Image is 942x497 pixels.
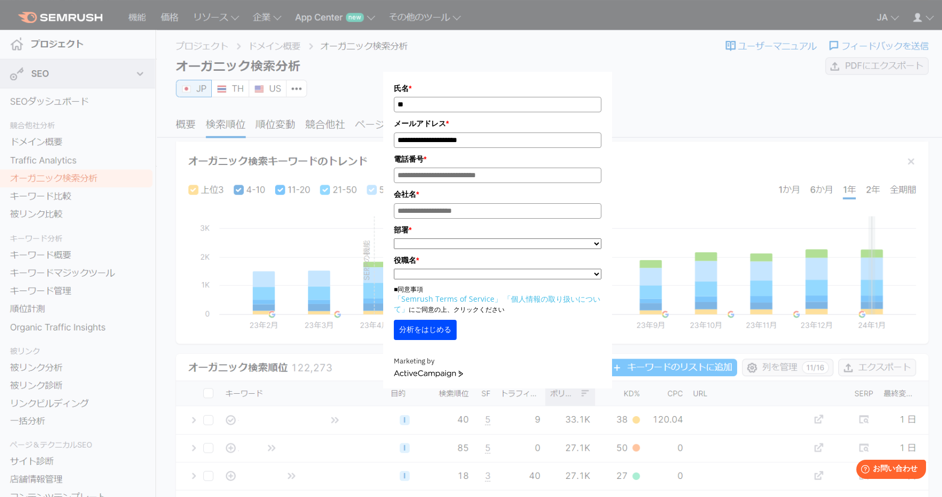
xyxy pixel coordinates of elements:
label: 会社名 [394,188,601,200]
label: 電話番号 [394,153,601,165]
iframe: Help widget launcher [847,455,930,485]
p: ■同意事項 にご同意の上、クリックください [394,285,601,314]
label: 役職名 [394,254,601,266]
label: 氏名 [394,82,601,94]
label: メールアドレス [394,118,601,129]
button: 分析をはじめる [394,320,457,340]
label: 部署 [394,224,601,236]
a: 「個人情報の取り扱いについて」 [394,294,600,314]
div: Marketing by [394,356,601,367]
a: 「Semrush Terms of Service」 [394,294,502,304]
